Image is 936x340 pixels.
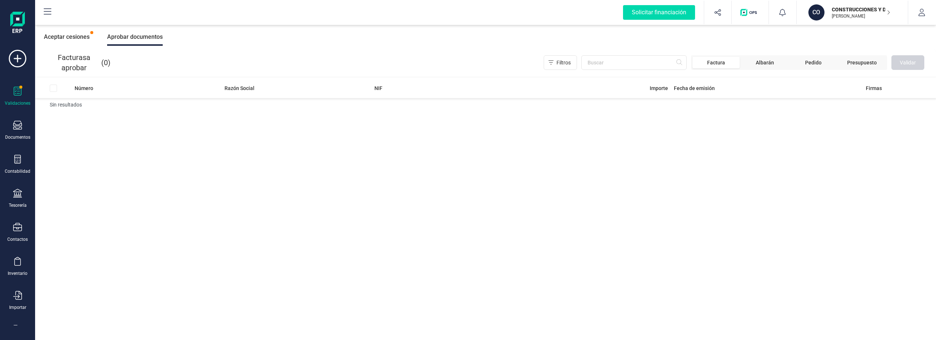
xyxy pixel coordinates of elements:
[374,85,382,92] span: NIF
[44,28,90,46] div: Aceptar cesiones
[674,85,715,92] span: Fecha de emisión
[224,85,254,92] span: Razón Social
[5,100,30,106] div: Validaciones
[35,98,936,111] td: Sin resultados
[75,85,93,92] span: Número
[891,55,924,70] button: Validar
[805,1,899,24] button: COCONSTRUCCIONES Y DECORACION HIJOS DE [PERSON_NAME] SL[PERSON_NAME]
[8,270,27,276] div: Inventario
[707,59,725,66] span: Factura
[9,202,27,208] div: Tesorería
[832,6,890,13] p: CONSTRUCCIONES Y DECORACION HIJOS DE [PERSON_NAME] SL
[107,28,163,46] div: Aprobar documentos
[104,57,108,68] span: 0
[10,12,25,35] img: Logo Finanedi
[847,59,877,66] span: Presupuesto
[866,85,882,92] span: Firmas
[832,13,890,19] p: [PERSON_NAME]
[5,168,30,174] div: Contabilidad
[7,236,28,242] div: Contactos
[614,1,704,24] button: Solicitar financiación
[581,55,687,70] input: Buscar
[47,52,110,73] p: ( )
[623,5,695,20] div: Solicitar financiación
[9,304,26,310] div: Importar
[544,55,577,70] button: Filtros
[736,1,764,24] button: Logo de OPS
[556,59,571,66] span: Filtros
[5,134,30,140] div: Documentos
[756,59,774,66] span: Albarán
[808,4,824,20] div: CO
[740,9,760,16] img: Logo de OPS
[650,85,668,92] span: Importe
[805,59,822,66] span: Pedido
[47,52,101,73] span: Facturas a aprobar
